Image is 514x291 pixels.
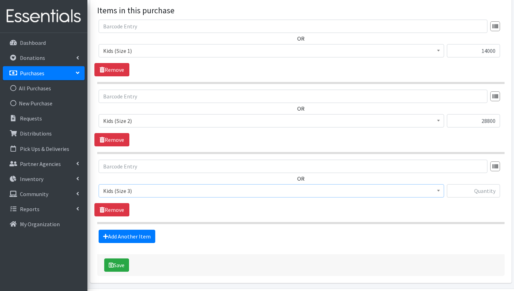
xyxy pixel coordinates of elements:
span: Kids (Size 2) [103,116,440,126]
a: Inventory [3,172,85,186]
a: Pick Ups & Deliveries [3,142,85,156]
legend: Items in this purchase [97,4,505,17]
input: Barcode Entry [99,160,487,173]
p: Pick Ups & Deliveries [20,145,69,152]
a: Dashboard [3,36,85,50]
input: Quantity [447,114,500,127]
a: Remove [94,203,129,216]
a: Community [3,187,85,201]
label: OR [297,34,305,43]
a: Partner Agencies [3,157,85,171]
p: Partner Agencies [20,160,61,167]
a: My Organization [3,217,85,231]
a: Reports [3,202,85,216]
label: OR [297,174,305,183]
a: Remove [94,63,129,76]
input: Quantity [447,184,500,198]
span: Kids (Size 1) [99,44,444,57]
p: Inventory [20,175,43,182]
img: HumanEssentials [3,5,85,28]
p: Community [20,190,48,198]
span: Kids (Size 3) [99,184,444,198]
label: OR [297,104,305,113]
a: New Purchase [3,96,85,110]
span: Kids (Size 3) [103,186,440,196]
p: Donations [20,54,45,61]
p: Purchases [20,70,44,77]
a: Distributions [3,126,85,140]
a: Donations [3,51,85,65]
p: Distributions [20,130,52,137]
p: Reports [20,206,40,213]
span: Kids (Size 2) [99,114,444,127]
a: Add Another Item [99,230,155,243]
p: Dashboard [20,39,46,46]
button: Save [104,258,129,272]
a: Remove [94,133,129,146]
input: Barcode Entry [99,20,487,33]
a: All Purchases [3,81,85,95]
input: Barcode Entry [99,90,487,103]
input: Quantity [447,44,500,57]
a: Purchases [3,66,85,80]
span: Kids (Size 1) [103,46,440,56]
a: Requests [3,111,85,125]
p: Requests [20,115,42,122]
p: My Organization [20,221,60,228]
